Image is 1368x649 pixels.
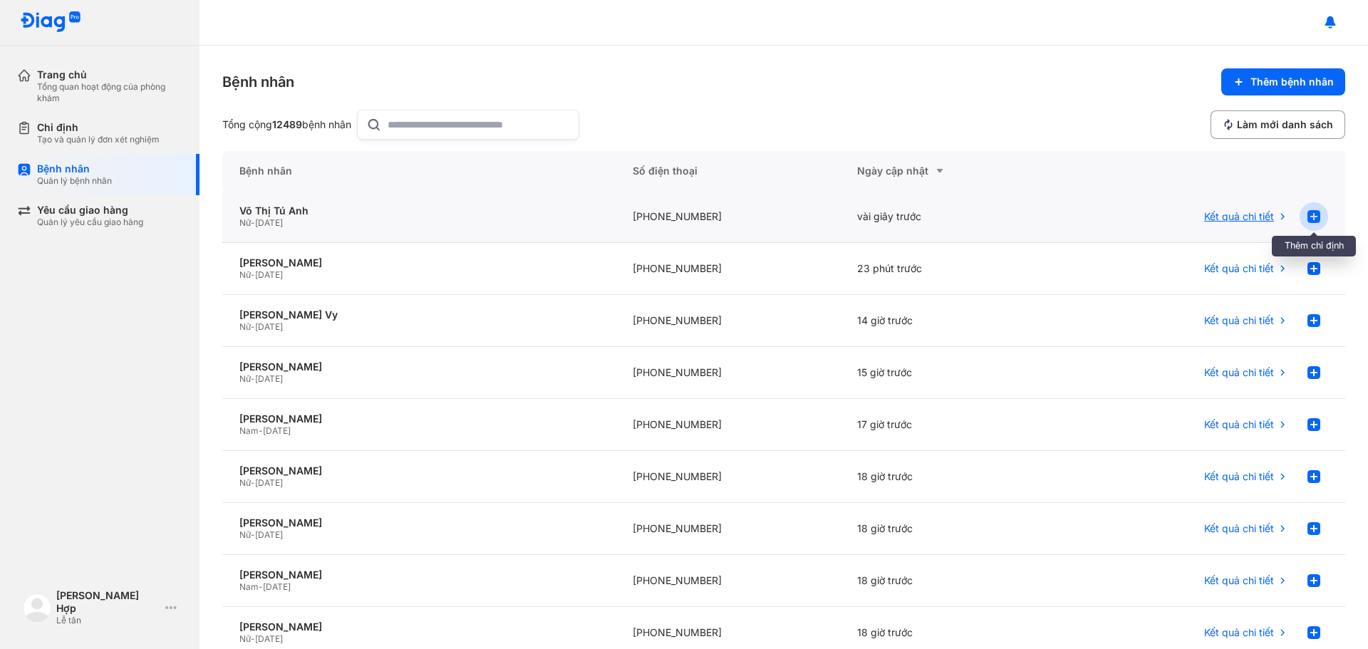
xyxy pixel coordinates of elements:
[222,118,351,131] div: Tổng cộng bệnh nhân
[840,451,1064,503] div: 18 giờ trước
[840,347,1064,399] div: 15 giờ trước
[239,464,598,477] div: [PERSON_NAME]
[263,581,291,592] span: [DATE]
[251,529,255,540] span: -
[37,204,143,217] div: Yêu cầu giao hàng
[1204,366,1274,379] span: Kết quả chi tiết
[239,412,598,425] div: [PERSON_NAME]
[616,503,840,555] div: [PHONE_NUMBER]
[255,373,283,384] span: [DATE]
[251,477,255,488] span: -
[239,217,251,228] span: Nữ
[616,191,840,243] div: [PHONE_NUMBER]
[239,581,259,592] span: Nam
[251,217,255,228] span: -
[840,295,1064,347] div: 14 giờ trước
[259,425,263,436] span: -
[1221,68,1345,95] button: Thêm bệnh nhân
[239,621,598,633] div: [PERSON_NAME]
[56,615,160,626] div: Lễ tân
[616,399,840,451] div: [PHONE_NUMBER]
[222,151,616,191] div: Bệnh nhân
[616,555,840,607] div: [PHONE_NUMBER]
[1204,522,1274,535] span: Kết quả chi tiết
[239,360,598,373] div: [PERSON_NAME]
[1204,626,1274,639] span: Kết quả chi tiết
[255,321,283,332] span: [DATE]
[840,191,1064,243] div: vài giây trước
[37,81,182,104] div: Tổng quan hoạt động của phòng khám
[1211,110,1345,139] button: Làm mới danh sách
[263,425,291,436] span: [DATE]
[239,529,251,540] span: Nữ
[37,121,160,134] div: Chỉ định
[239,269,251,280] span: Nữ
[1204,210,1274,223] span: Kết quả chi tiết
[255,633,283,644] span: [DATE]
[239,568,598,581] div: [PERSON_NAME]
[239,425,259,436] span: Nam
[1204,470,1274,483] span: Kết quả chi tiết
[1237,118,1333,131] span: Làm mới danh sách
[23,593,51,622] img: logo
[616,151,840,191] div: Số điện thoại
[222,72,294,92] div: Bệnh nhân
[857,162,1047,180] div: Ngày cập nhật
[251,269,255,280] span: -
[616,243,840,295] div: [PHONE_NUMBER]
[37,68,182,81] div: Trang chủ
[239,308,598,321] div: [PERSON_NAME] Vy
[255,477,283,488] span: [DATE]
[255,269,283,280] span: [DATE]
[239,477,251,488] span: Nữ
[1250,76,1334,88] span: Thêm bệnh nhân
[272,118,302,130] span: 12489
[56,589,160,615] div: [PERSON_NAME] Hợp
[840,243,1064,295] div: 23 phút trước
[239,633,251,644] span: Nữ
[1204,262,1274,275] span: Kết quả chi tiết
[37,217,143,228] div: Quản lý yêu cầu giao hàng
[239,256,598,269] div: [PERSON_NAME]
[239,516,598,529] div: [PERSON_NAME]
[37,175,112,187] div: Quản lý bệnh nhân
[239,373,251,384] span: Nữ
[1204,314,1274,327] span: Kết quả chi tiết
[616,347,840,399] div: [PHONE_NUMBER]
[251,321,255,332] span: -
[239,321,251,332] span: Nữ
[840,555,1064,607] div: 18 giờ trước
[1204,418,1274,431] span: Kết quả chi tiết
[251,373,255,384] span: -
[259,581,263,592] span: -
[37,134,160,145] div: Tạo và quản lý đơn xét nghiệm
[255,217,283,228] span: [DATE]
[616,295,840,347] div: [PHONE_NUMBER]
[251,633,255,644] span: -
[37,162,112,175] div: Bệnh nhân
[239,204,598,217] div: Võ Thị Tú Anh
[616,451,840,503] div: [PHONE_NUMBER]
[840,503,1064,555] div: 18 giờ trước
[255,529,283,540] span: [DATE]
[20,11,81,33] img: logo
[840,399,1064,451] div: 17 giờ trước
[1204,574,1274,587] span: Kết quả chi tiết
